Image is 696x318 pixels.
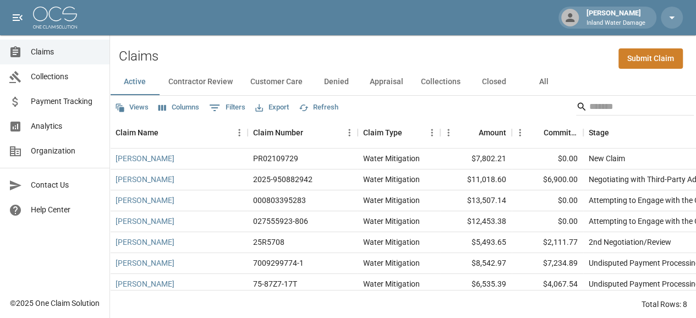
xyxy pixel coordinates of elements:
button: Contractor Review [160,69,242,95]
button: Sort [402,125,418,140]
div: $5,493.65 [440,232,512,253]
div: Water Mitigation [363,216,420,227]
div: $6,535.39 [440,274,512,295]
button: Customer Care [242,69,311,95]
div: Water Mitigation [363,278,420,289]
a: [PERSON_NAME] [116,216,174,227]
div: 2025-950882942 [253,174,313,185]
div: 027555923-806 [253,216,308,227]
div: PR02109729 [253,153,298,164]
p: Inland Water Damage [587,19,645,28]
div: Stage [589,117,609,148]
button: Menu [424,124,440,141]
div: $12,453.38 [440,211,512,232]
img: ocs-logo-white-transparent.png [33,7,77,29]
button: All [519,69,568,95]
div: Claim Number [248,117,358,148]
a: [PERSON_NAME] [116,278,174,289]
button: Appraisal [361,69,412,95]
div: 75-87Z7-17T [253,278,297,289]
div: © 2025 One Claim Solution [10,298,100,309]
div: dynamic tabs [110,69,696,95]
div: $0.00 [512,211,583,232]
a: [PERSON_NAME] [116,237,174,248]
div: $4,067.54 [512,274,583,295]
a: [PERSON_NAME] [116,257,174,268]
a: [PERSON_NAME] [116,153,174,164]
button: Refresh [296,99,341,116]
div: Search [576,98,694,118]
div: Amount [440,117,512,148]
button: Views [112,99,151,116]
span: Organization [31,145,101,157]
div: Claim Type [358,117,440,148]
div: Water Mitigation [363,257,420,268]
a: [PERSON_NAME] [116,174,174,185]
button: Menu [512,124,528,141]
button: Sort [463,125,479,140]
div: Committed Amount [544,117,578,148]
button: Sort [609,125,624,140]
span: Help Center [31,204,101,216]
div: $0.00 [512,190,583,211]
button: Collections [412,69,469,95]
button: open drawer [7,7,29,29]
div: Water Mitigation [363,153,420,164]
div: [PERSON_NAME] [582,8,650,28]
div: $2,111.77 [512,232,583,253]
div: 25R5708 [253,237,284,248]
a: Submit Claim [618,48,683,69]
div: Claim Number [253,117,303,148]
button: Menu [440,124,457,141]
button: Sort [303,125,319,140]
div: $7,802.21 [440,149,512,169]
button: Menu [341,124,358,141]
span: Claims [31,46,101,58]
span: Collections [31,71,101,83]
div: Total Rows: 8 [642,299,687,310]
h2: Claims [119,48,158,64]
button: Select columns [156,99,202,116]
button: Sort [158,125,174,140]
div: Water Mitigation [363,237,420,248]
div: $8,542.97 [440,253,512,274]
button: Sort [528,125,544,140]
div: Water Mitigation [363,174,420,185]
div: 7009299774-1 [253,257,304,268]
div: Water Mitigation [363,195,420,206]
span: Payment Tracking [31,96,101,107]
div: Claim Name [110,117,248,148]
div: Claim Name [116,117,158,148]
span: Contact Us [31,179,101,191]
button: Closed [469,69,519,95]
div: $11,018.60 [440,169,512,190]
button: Show filters [206,99,248,117]
div: $7,234.89 [512,253,583,274]
button: Menu [231,124,248,141]
div: Amount [479,117,506,148]
button: Export [253,99,292,116]
div: $6,900.00 [512,169,583,190]
div: 000803395283 [253,195,306,206]
a: [PERSON_NAME] [116,195,174,206]
div: $0.00 [512,149,583,169]
div: $13,507.14 [440,190,512,211]
button: Active [110,69,160,95]
div: Claim Type [363,117,402,148]
div: Committed Amount [512,117,583,148]
div: New Claim [589,153,625,164]
button: Denied [311,69,361,95]
div: 2nd Negotiation/Review [589,237,671,248]
span: Analytics [31,120,101,132]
